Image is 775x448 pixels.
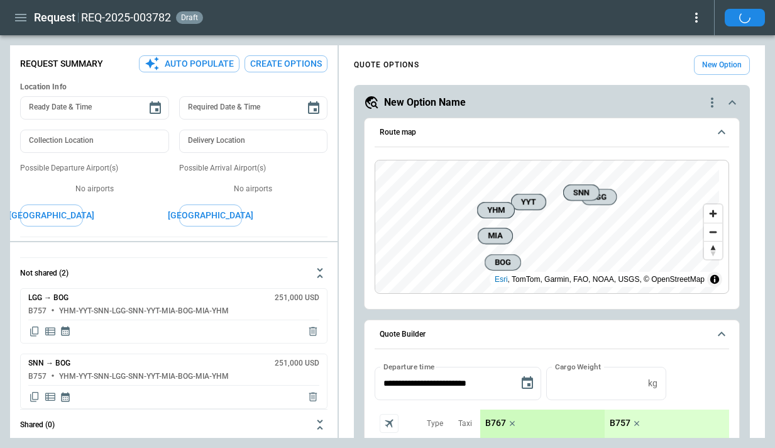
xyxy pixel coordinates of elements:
[59,307,229,315] h6: YHM-YYT-SNN-LGG-SNN-YYT-MIA-BOG-MIA-YHM
[375,118,729,147] button: Route map
[20,59,103,69] p: Request Summary
[705,95,720,110] div: quote-option-actions
[28,294,69,302] h6: LGG → BOG
[495,273,705,286] div: , TomTom, Garmin, FAO, NOAA, USGS, © OpenStreetMap
[28,307,47,315] h6: B757
[610,418,630,428] p: B757
[704,204,722,223] button: Zoom in
[380,414,398,433] span: Aircraft selection
[60,325,71,338] span: Display quote schedule
[179,184,328,194] p: No airports
[704,241,722,259] button: Reset bearing to north
[380,330,426,339] h6: Quote Builder
[20,163,169,174] p: Possible Departure Airport(s)
[517,196,541,208] span: YYT
[485,418,506,428] p: B767
[375,160,719,294] canvas: Map
[515,371,540,396] button: Choose date, selected date is Sep 11, 2025
[245,55,327,72] button: Create Options
[20,269,69,277] h6: Not shared (2)
[375,320,729,349] button: Quote Builder
[707,272,722,287] summary: Toggle attribution
[179,204,242,227] button: [GEOGRAPHIC_DATA]
[354,62,419,68] h4: QUOTE OPTIONS
[375,160,729,294] div: Route map
[81,10,171,25] h2: REQ-2025-003782
[555,361,601,372] label: Cargo Weight
[569,186,594,199] span: SNN
[20,82,327,92] h6: Location Info
[139,55,239,72] button: Auto Populate
[20,184,169,194] p: No airports
[28,359,70,367] h6: SNN → BOG
[490,256,515,269] span: BOG
[704,223,722,241] button: Zoom out
[648,378,657,389] p: kg
[60,391,71,403] span: Display quote schedule
[483,230,507,242] span: MIA
[44,391,57,403] span: Display detailed quote content
[44,325,57,338] span: Display detailed quote content
[28,391,41,403] span: Copy quote content
[307,325,319,338] span: Delete quote
[364,95,740,110] button: New Option Namequote-option-actions
[20,410,327,440] button: Shared (0)
[483,204,509,216] span: YHM
[28,325,41,338] span: Copy quote content
[694,55,750,75] button: New Option
[143,96,168,121] button: Choose date
[307,391,319,403] span: Delete quote
[59,372,229,381] h6: YHM-YYT-SNN-LGG-SNN-YYT-MIA-BOG-MIA-YHM
[380,128,416,137] h6: Route map
[34,10,75,25] h1: Request
[275,359,319,367] h6: 251,000 USD
[28,372,47,381] h6: B757
[20,288,327,409] div: Not shared (2)
[384,96,466,109] h5: New Option Name
[427,418,443,429] p: Type
[20,421,55,429] h6: Shared (0)
[179,163,328,174] p: Possible Arrival Airport(s)
[383,361,435,372] label: Departure time
[495,275,508,284] a: Esri
[301,96,326,121] button: Choose date
[458,418,472,429] p: Taxi
[20,258,327,288] button: Not shared (2)
[20,204,83,227] button: [GEOGRAPHIC_DATA]
[275,294,319,302] h6: 251,000 USD
[179,13,201,22] span: draft
[587,191,612,203] span: LGG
